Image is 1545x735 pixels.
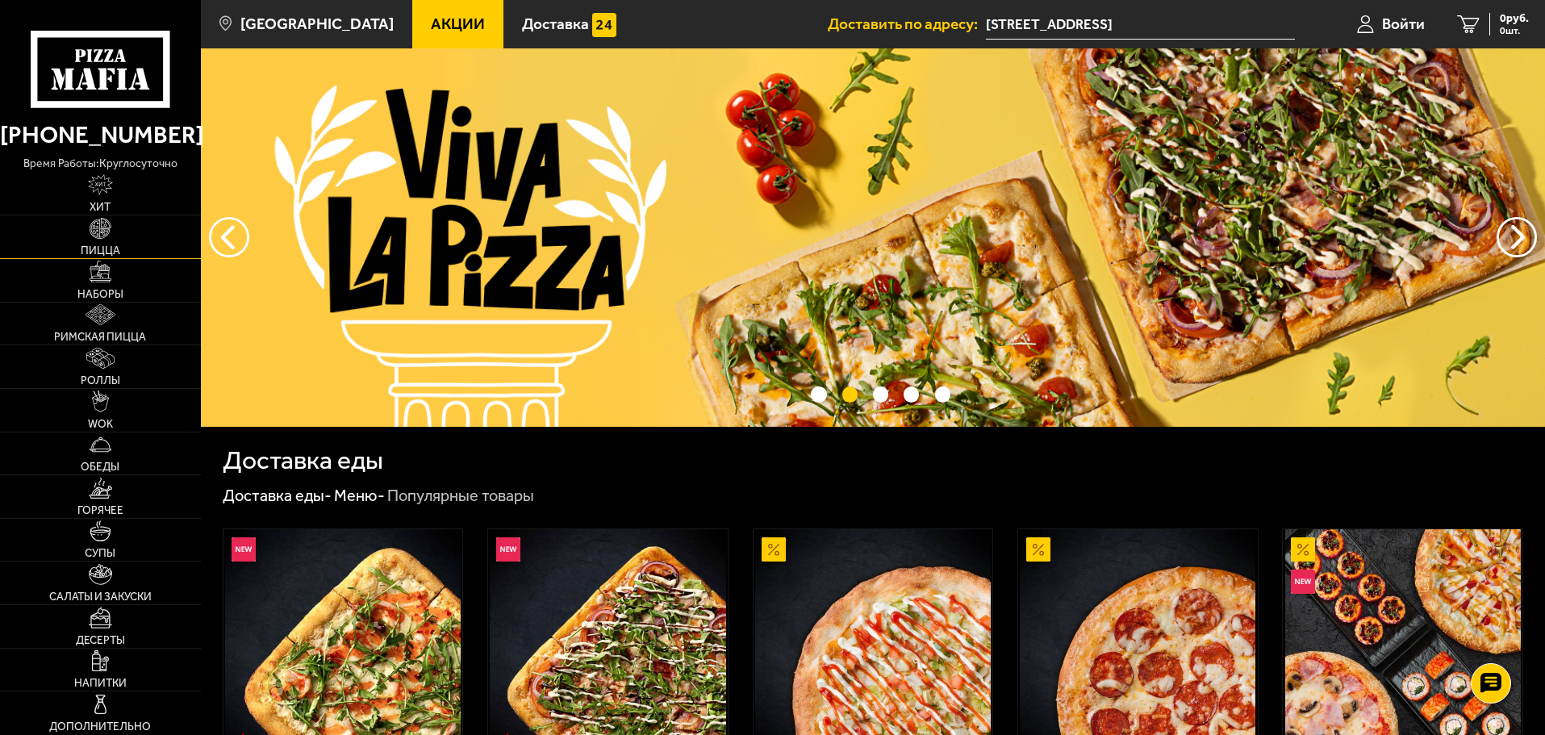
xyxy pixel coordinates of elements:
[334,486,385,505] a: Меню-
[592,13,616,37] img: 15daf4d41897b9f0e9f617042186c801.svg
[74,678,127,689] span: Напитки
[828,16,986,31] span: Доставить по адресу:
[1026,537,1050,562] img: Акционный
[81,461,119,473] span: Обеды
[76,635,125,646] span: Десерты
[811,386,826,402] button: точки переключения
[873,386,888,402] button: точки переключения
[431,16,485,31] span: Акции
[223,486,332,505] a: Доставка еды-
[1291,570,1315,594] img: Новинка
[842,386,858,402] button: точки переключения
[77,505,123,516] span: Горячее
[81,375,120,386] span: Роллы
[986,10,1295,40] input: Ваш адрес доставки
[209,217,249,257] button: следующий
[1500,26,1529,35] span: 0 шт.
[232,537,256,562] img: Новинка
[1291,537,1315,562] img: Акционный
[81,245,120,257] span: Пицца
[223,448,383,474] h1: Доставка еды
[762,537,786,562] img: Акционный
[240,16,394,31] span: [GEOGRAPHIC_DATA]
[1382,16,1425,31] span: Войти
[54,332,146,343] span: Римская пицца
[935,386,950,402] button: точки переключения
[88,419,113,430] span: WOK
[1497,217,1537,257] button: предыдущий
[496,537,520,562] img: Новинка
[904,386,919,402] button: точки переключения
[90,202,111,213] span: Хит
[522,16,589,31] span: Доставка
[77,289,123,300] span: Наборы
[49,591,152,603] span: Салаты и закуски
[387,486,534,507] div: Популярные товары
[85,548,115,559] span: Супы
[49,721,151,733] span: Дополнительно
[1500,13,1529,24] span: 0 руб.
